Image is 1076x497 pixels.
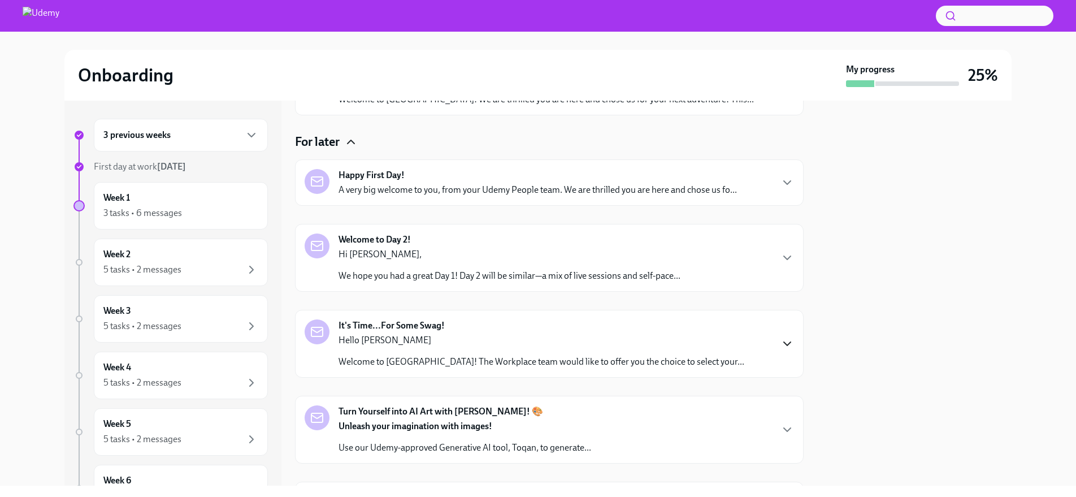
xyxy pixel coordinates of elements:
[339,184,737,196] p: A very big welcome to you, from your Udemy People team. We are thrilled you are here and chose us...
[73,182,268,230] a: Week 13 tasks • 6 messages
[295,133,804,150] div: For later
[103,474,131,487] h6: Week 6
[103,305,131,317] h6: Week 3
[103,263,181,276] div: 5 tasks • 2 messages
[339,169,405,181] strong: Happy First Day!
[73,352,268,399] a: Week 45 tasks • 2 messages
[23,7,59,25] img: Udemy
[103,320,181,332] div: 5 tasks • 2 messages
[73,295,268,343] a: Week 35 tasks • 2 messages
[339,442,591,454] p: Use our Udemy-approved Generative AI tool, Toqan, to generate...
[94,119,268,152] div: 3 previous weeks
[157,161,186,172] strong: [DATE]
[103,248,131,261] h6: Week 2
[339,248,680,261] p: Hi [PERSON_NAME],
[339,405,543,418] strong: Turn Yourself into AI Art with [PERSON_NAME]! 🎨
[73,161,268,173] a: First day at work[DATE]
[339,270,680,282] p: We hope you had a great Day 1! Day 2 will be similar—a mix of live sessions and self-pace...
[94,161,186,172] span: First day at work
[339,319,445,332] strong: It's Time...For Some Swag!
[78,64,173,87] h2: Onboarding
[73,239,268,286] a: Week 25 tasks • 2 messages
[103,192,130,204] h6: Week 1
[295,133,340,150] h4: For later
[339,234,411,246] strong: Welcome to Day 2!
[73,408,268,456] a: Week 55 tasks • 2 messages
[339,421,492,431] strong: Unleash your imagination with images!
[103,433,181,446] div: 5 tasks • 2 messages
[846,63,895,76] strong: My progress
[103,377,181,389] div: 5 tasks • 2 messages
[339,334,744,347] p: Hello [PERSON_NAME]
[968,65,998,85] h3: 25%
[103,361,131,374] h6: Week 4
[103,129,171,141] h6: 3 previous weeks
[103,418,131,430] h6: Week 5
[103,207,182,219] div: 3 tasks • 6 messages
[339,356,744,368] p: Welcome to [GEOGRAPHIC_DATA]! The Workplace team would like to offer you the choice to select you...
